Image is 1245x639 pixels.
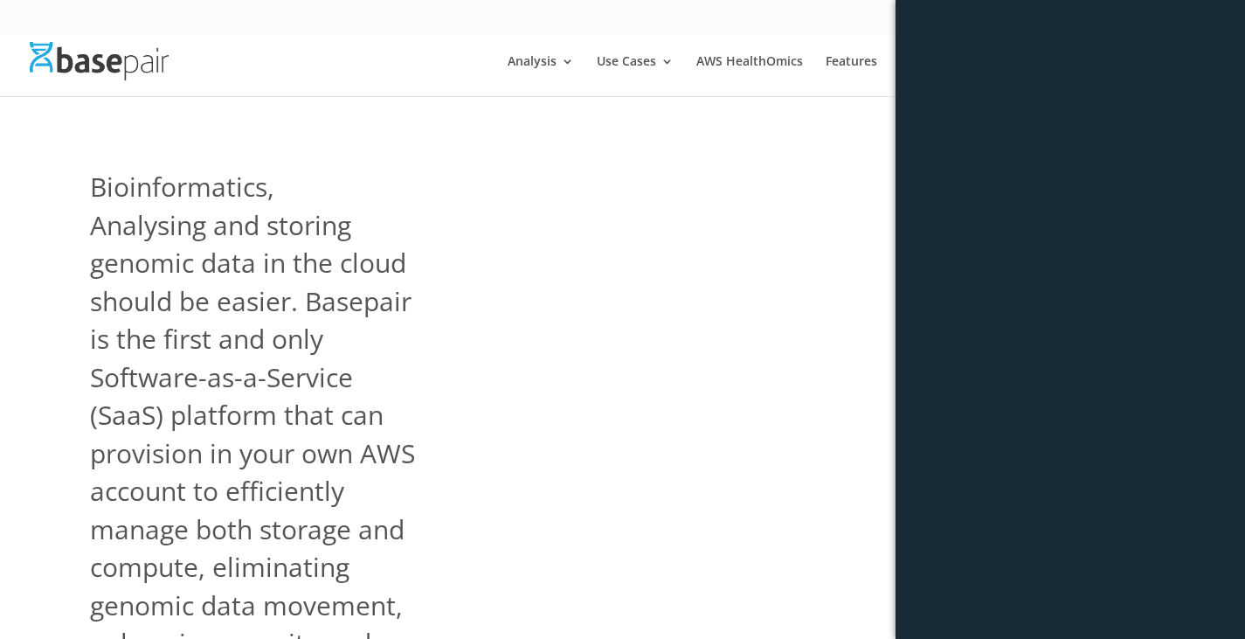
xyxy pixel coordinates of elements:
span: Bioinformatics, [90,168,274,206]
iframe: Basepair - NGS Analysis Simplified [467,168,806,603]
a: Analysis [508,55,574,96]
img: Basepair [30,42,169,80]
a: AWS HealthOmics [696,55,803,96]
a: Use Cases [597,55,674,96]
a: Features [826,55,877,96]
